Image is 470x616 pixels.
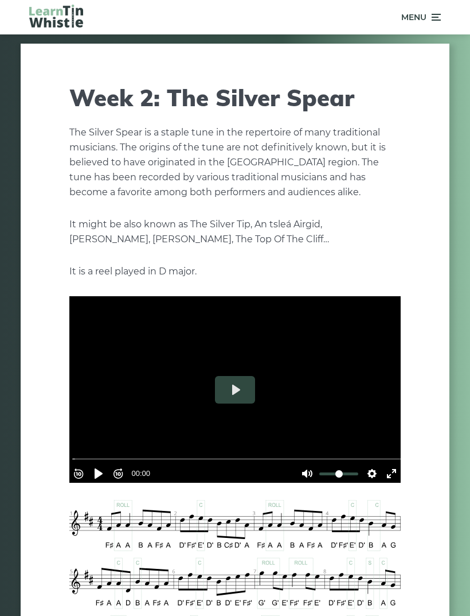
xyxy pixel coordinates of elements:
img: LearnTinWhistle.com [29,5,83,28]
span: Menu [401,3,426,32]
p: It is a reel played in D major. [69,264,401,279]
p: The Silver Spear is a staple tune in the repertoire of many traditional musicians. The origins of... [69,125,401,200]
h1: Week 2: The Silver Spear [69,84,401,111]
p: It might be also known as The Silver Tip, An tsleá Airgid, [PERSON_NAME], [PERSON_NAME], The Top ... [69,217,401,247]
